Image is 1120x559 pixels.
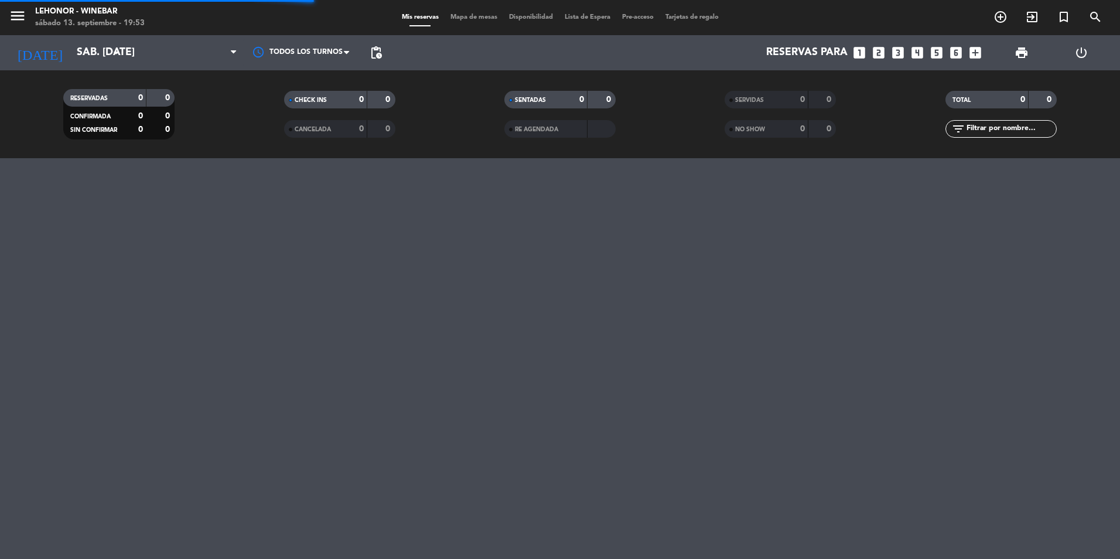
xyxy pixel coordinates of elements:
[295,97,327,103] span: CHECK INS
[9,7,26,25] i: menu
[35,18,145,29] div: sábado 13. septiembre - 19:53
[890,45,906,60] i: looks_3
[559,14,616,21] span: Lista de Espera
[800,96,805,104] strong: 0
[9,40,71,66] i: [DATE]
[579,96,584,104] strong: 0
[1047,96,1054,104] strong: 0
[359,96,364,104] strong: 0
[70,127,117,133] span: SIN CONFIRMAR
[385,96,392,104] strong: 0
[503,14,559,21] span: Disponibilidad
[396,14,445,21] span: Mis reservas
[35,6,145,18] div: Lehonor - Winebar
[1074,46,1088,60] i: power_settings_new
[951,122,965,136] i: filter_list
[1015,46,1029,60] span: print
[385,125,392,133] strong: 0
[70,114,111,120] span: CONFIRMADA
[70,96,108,101] span: RESERVADAS
[445,14,503,21] span: Mapa de mesas
[827,96,834,104] strong: 0
[295,127,331,132] span: CANCELADA
[616,14,660,21] span: Pre-acceso
[165,125,172,134] strong: 0
[852,45,867,60] i: looks_one
[993,10,1008,24] i: add_circle_outline
[929,45,944,60] i: looks_5
[948,45,964,60] i: looks_6
[1057,10,1071,24] i: turned_in_not
[660,14,725,21] span: Tarjetas de regalo
[138,112,143,120] strong: 0
[800,125,805,133] strong: 0
[165,94,172,102] strong: 0
[1025,10,1039,24] i: exit_to_app
[965,122,1056,135] input: Filtrar por nombre...
[165,112,172,120] strong: 0
[871,45,886,60] i: looks_two
[827,125,834,133] strong: 0
[1051,35,1111,70] div: LOG OUT
[606,96,613,104] strong: 0
[952,97,971,103] span: TOTAL
[359,125,364,133] strong: 0
[9,7,26,29] button: menu
[138,125,143,134] strong: 0
[735,97,764,103] span: SERVIDAS
[1020,96,1025,104] strong: 0
[109,46,123,60] i: arrow_drop_down
[515,127,558,132] span: RE AGENDADA
[766,47,848,59] span: Reservas para
[515,97,546,103] span: SENTADAS
[369,46,383,60] span: pending_actions
[138,94,143,102] strong: 0
[910,45,925,60] i: looks_4
[1088,10,1102,24] i: search
[735,127,765,132] span: NO SHOW
[968,45,983,60] i: add_box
